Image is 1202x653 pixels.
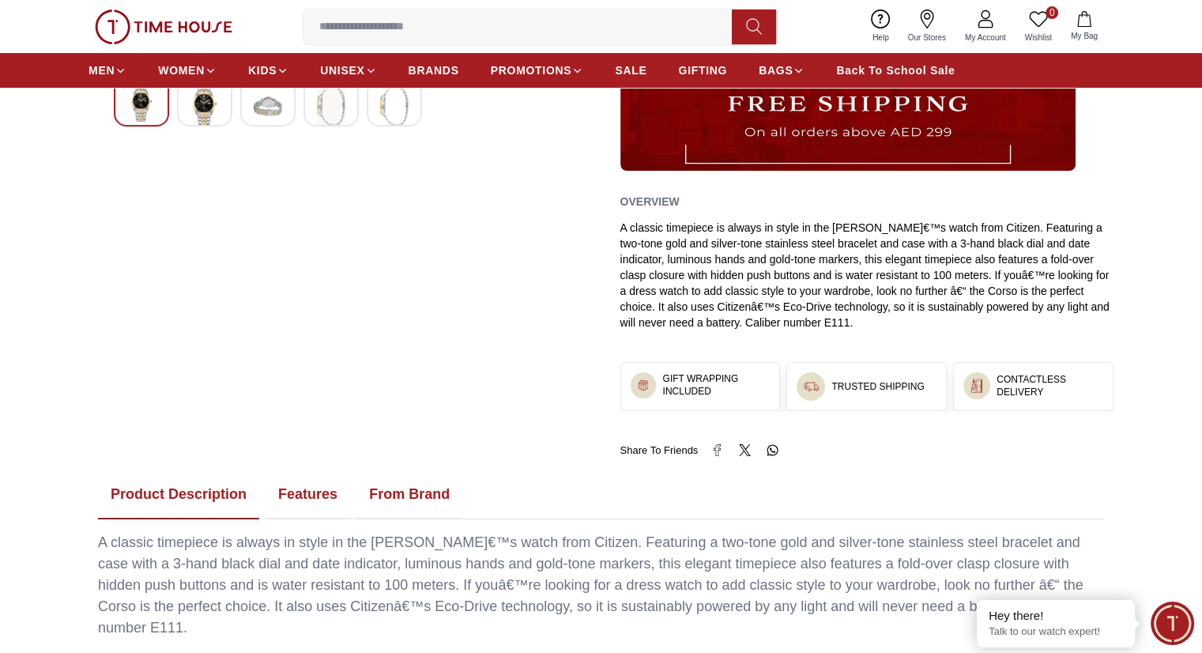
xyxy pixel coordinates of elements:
a: SALE [615,56,646,85]
a: 0Wishlist [1015,6,1061,47]
span: Our Stores [902,32,952,43]
span: BAGS [759,62,793,78]
span: PROMOTIONS [491,62,572,78]
h3: CONTACTLESS DELIVERY [997,373,1103,398]
h2: Overview [620,190,680,213]
img: ... [95,9,232,44]
img: ... [803,379,819,394]
span: My Bag [1064,30,1104,42]
img: ECO-DRIVE MEN - BM7334-58E [380,85,409,127]
span: UNISEX [320,62,364,78]
span: Share To Friends [620,443,699,459]
a: GIFTING [678,56,727,85]
span: Back To School Sale [836,62,955,78]
span: BRANDS [409,62,459,78]
h3: TRUSTED SHIPPING [831,380,924,393]
div: A classic timepiece is always in style in the [PERSON_NAME]€™s watch from Citizen. Featuring a tw... [620,220,1114,330]
div: Chat Widget [1151,602,1194,645]
button: My Bag [1061,8,1107,45]
img: ECO-DRIVE MEN - BM7334-58E [317,85,345,127]
a: UNISEX [320,56,376,85]
span: MEN [89,62,115,78]
img: ... [970,379,984,393]
img: ... [637,379,650,392]
button: Product Description [98,470,259,519]
img: ECO-DRIVE MEN - BM7334-58E [127,85,156,122]
span: 0 [1046,6,1058,19]
img: ... [620,62,1076,171]
span: GIFTING [678,62,727,78]
button: Features [266,470,350,519]
button: From Brand [356,470,462,519]
span: WOMEN [158,62,205,78]
span: Wishlist [1019,32,1058,43]
a: PROMOTIONS [491,56,584,85]
a: Our Stores [899,6,955,47]
span: SALE [615,62,646,78]
a: Help [863,6,899,47]
span: My Account [959,32,1012,43]
div: Hey there! [989,608,1123,624]
span: KIDS [248,62,277,78]
span: Help [866,32,895,43]
p: Talk to our watch expert! [989,625,1123,639]
img: ECO-DRIVE MEN - BM7334-58E [190,85,219,127]
div: A classic timepiece is always in style in the [PERSON_NAME]€™s watch from Citizen. Featuring a tw... [98,532,1104,639]
img: ECO-DRIVE MEN - BM7334-58E [254,85,282,127]
a: BRANDS [409,56,459,85]
a: KIDS [248,56,288,85]
a: WOMEN [158,56,217,85]
a: BAGS [759,56,804,85]
h3: GIFT WRAPPING INCLUDED [662,372,770,398]
a: MEN [89,56,126,85]
a: Back To School Sale [836,56,955,85]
